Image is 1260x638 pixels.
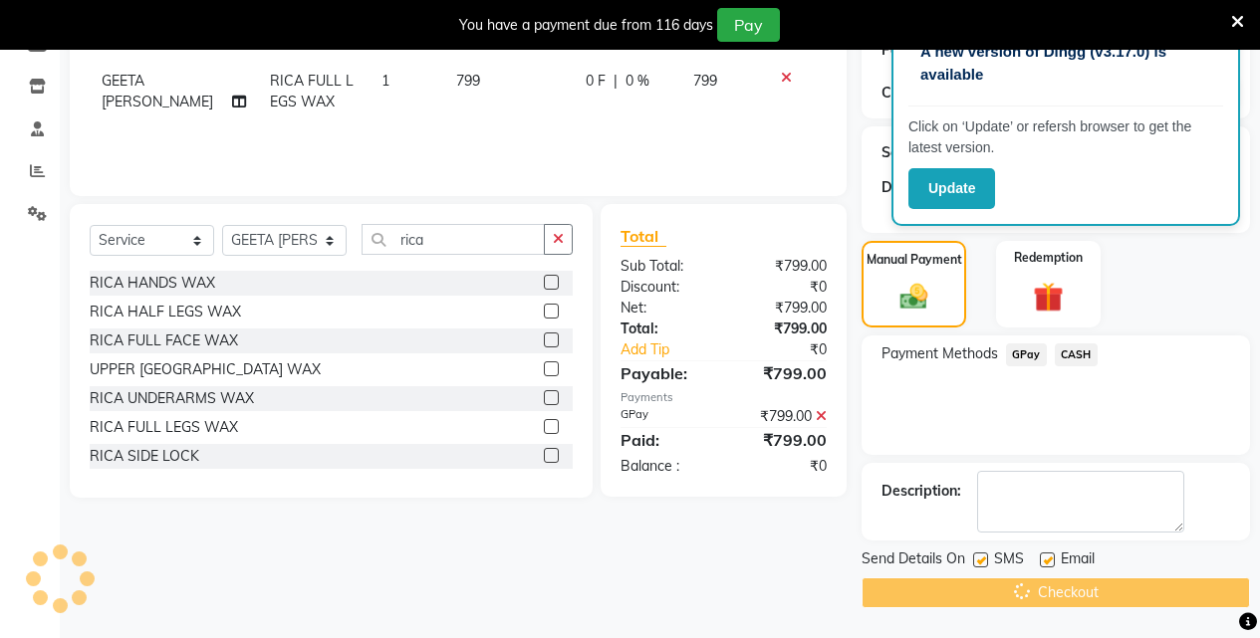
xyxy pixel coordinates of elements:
span: Total [621,226,666,247]
span: GPay [1006,343,1047,366]
span: 0 % [626,71,649,92]
div: Coupon Code [882,83,998,104]
div: You have a payment due from 116 days [459,15,713,36]
div: Total: [606,319,724,339]
span: 799 [456,72,480,90]
div: ₹799.00 [723,256,842,277]
div: RICA HANDS WAX [90,273,215,294]
div: RICA HALF LEGS WAX [90,302,241,322]
span: RICA FULL LEGS WAX [270,72,354,110]
span: Payment Methods [882,343,998,364]
label: Redemption [1014,249,1083,267]
div: Net: [606,298,724,319]
div: RICA FULL LEGS WAX [90,417,238,438]
img: _cash.svg [891,281,937,313]
span: GEETA [PERSON_NAME] [102,72,213,110]
input: Search or Scan [362,224,545,255]
div: ₹0 [723,456,842,477]
div: ₹0 [723,277,842,298]
label: Manual Payment [867,251,962,269]
div: Sub Total: [606,256,724,277]
button: Update [908,168,995,209]
div: ₹799.00 [723,428,842,452]
div: GPay [606,406,724,427]
div: Points: [882,40,926,61]
span: Send Details On [862,548,965,573]
div: Discount: [606,277,724,298]
a: Add Tip [606,339,743,360]
div: ₹799.00 [723,361,842,385]
div: ₹799.00 [723,406,842,427]
div: ₹799.00 [723,298,842,319]
span: SMS [994,548,1024,573]
button: Pay [717,8,780,42]
div: RICA SIDE LOCK [90,446,199,467]
div: Payable: [606,361,724,385]
div: RICA UNDERARMS WAX [90,388,254,409]
div: Balance : [606,456,724,477]
div: Discount: [882,177,943,198]
span: 1 [381,72,389,90]
div: ₹799.00 [723,319,842,339]
div: Description: [882,481,961,502]
div: Paid: [606,428,724,452]
span: 0 F [586,71,606,92]
div: Service Total: [882,142,972,163]
span: 799 [693,72,717,90]
span: | [614,71,618,92]
span: Email [1061,548,1095,573]
span: CASH [1055,343,1098,366]
div: RICA FULL FACE WAX [90,330,238,351]
p: Click on ‘Update’ or refersh browser to get the latest version. [908,116,1223,158]
div: ₹0 [743,339,842,360]
p: A new version of Dingg (v3.17.0) is available [920,41,1211,86]
img: _gift.svg [1024,279,1073,316]
div: Payments [621,389,827,406]
div: UPPER [GEOGRAPHIC_DATA] WAX [90,359,321,380]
